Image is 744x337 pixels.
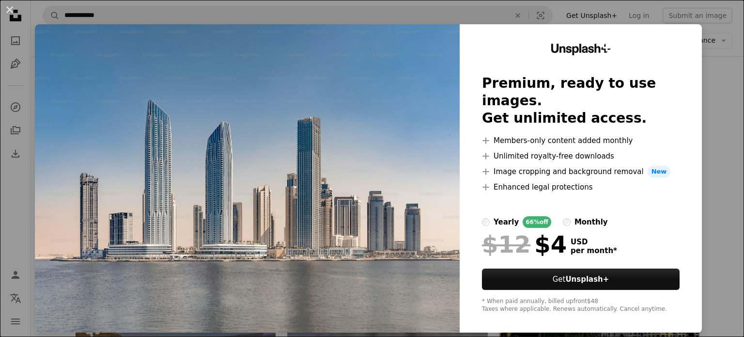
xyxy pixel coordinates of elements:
[482,218,490,226] input: yearly66%off
[482,150,680,162] li: Unlimited royalty-free downloads
[571,246,617,255] span: per month *
[565,275,609,284] strong: Unsplash+
[482,135,680,146] li: Members-only content added monthly
[482,232,567,257] div: $4
[482,75,680,127] h2: Premium, ready to use images. Get unlimited access.
[574,216,608,228] div: monthly
[482,232,530,257] span: $12
[523,216,551,228] div: 66% off
[494,216,519,228] div: yearly
[563,218,571,226] input: monthly
[482,269,680,290] button: GetUnsplash+
[482,166,680,177] li: Image cropping and background removal
[482,181,680,193] li: Enhanced legal protections
[648,166,671,177] span: New
[571,238,617,246] span: USD
[482,298,680,313] div: * When paid annually, billed upfront $48 Taxes where applicable. Renews automatically. Cancel any...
